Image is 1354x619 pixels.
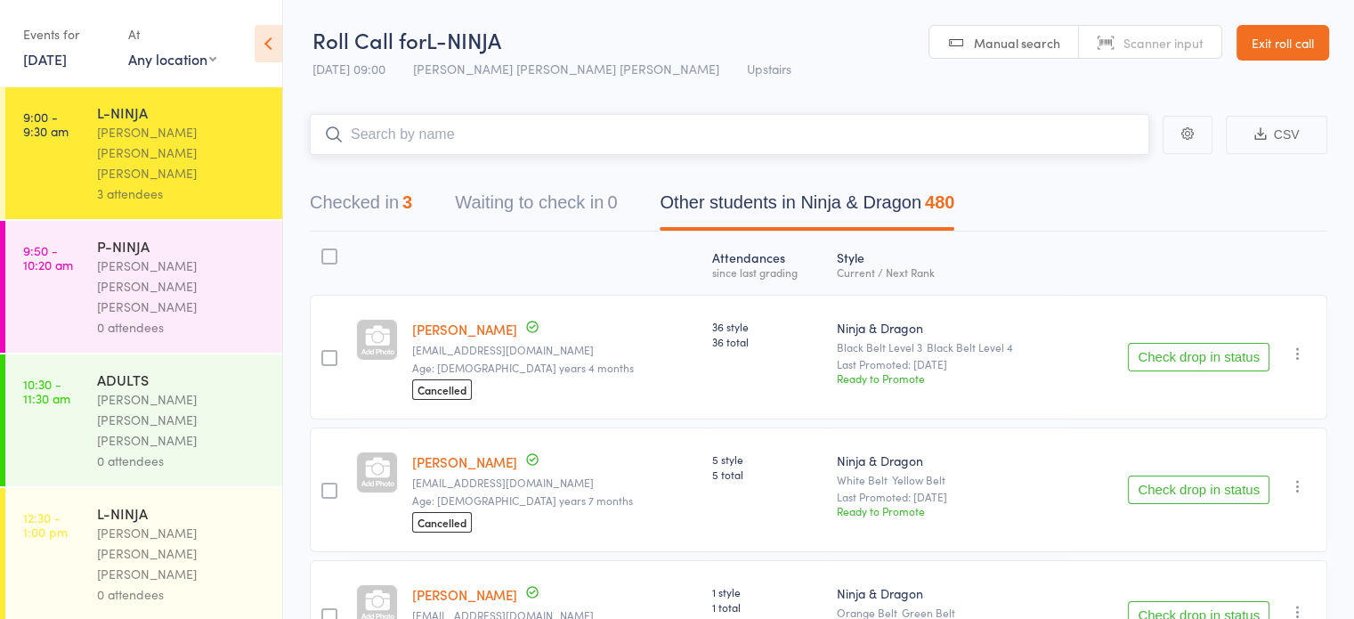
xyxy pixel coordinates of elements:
[97,317,267,338] div: 0 attendees
[128,49,216,69] div: Any location
[607,192,617,212] div: 0
[712,452,823,467] span: 5 style
[712,319,823,334] span: 36 style
[412,476,698,489] small: mei.chia@hotmail.com
[128,20,216,49] div: At
[837,358,1061,371] small: Last Promoted: [DATE]
[412,344,698,356] small: mei.chia@hotmail.com
[712,584,823,599] span: 1 style
[712,599,823,615] span: 1 total
[1236,25,1329,61] a: Exit roll call
[837,584,1061,602] div: Ninja & Dragon
[97,451,267,471] div: 0 attendees
[97,102,267,122] div: L-NINJA
[97,370,267,389] div: ADULTS
[837,341,1061,353] div: Black Belt Level 3
[927,339,1013,354] span: Black Belt Level 4
[925,192,954,212] div: 480
[837,452,1061,469] div: Ninja & Dragon
[837,607,1061,618] div: Orange Belt
[23,243,73,272] time: 9:50 - 10:20 am
[837,266,1061,278] div: Current / Next Rank
[837,474,1061,485] div: White Belt
[837,491,1061,503] small: Last Promoted: [DATE]
[97,122,267,183] div: [PERSON_NAME] [PERSON_NAME] [PERSON_NAME]
[412,452,517,471] a: [PERSON_NAME]
[1128,343,1269,371] button: Check drop in status
[830,240,1068,287] div: Style
[312,25,426,54] span: Roll Call for
[412,493,633,508] span: Age: [DEMOGRAPHIC_DATA] years 7 months
[1226,116,1327,154] button: CSV
[837,371,1061,386] div: Ready to Promote
[412,320,517,338] a: [PERSON_NAME]
[712,334,823,349] span: 36 total
[5,87,282,219] a: 9:00 -9:30 amL-NINJA[PERSON_NAME] [PERSON_NAME] [PERSON_NAME]3 attendees
[837,319,1061,337] div: Ninja & Dragon
[412,585,517,604] a: [PERSON_NAME]
[5,354,282,486] a: 10:30 -11:30 amADULTS[PERSON_NAME] [PERSON_NAME] [PERSON_NAME]0 attendees
[97,256,267,317] div: [PERSON_NAME] [PERSON_NAME] [PERSON_NAME]
[412,360,634,375] span: Age: [DEMOGRAPHIC_DATA] years 4 months
[97,236,267,256] div: P-NINJA
[892,472,945,487] span: Yellow Belt
[660,183,954,231] button: Other students in Ninja & Dragon480
[310,114,1149,155] input: Search by name
[426,25,501,54] span: L-NINJA
[23,20,110,49] div: Events for
[97,503,267,523] div: L-NINJA
[412,379,472,400] span: Cancelled
[1128,476,1269,504] button: Check drop in status
[1123,34,1204,52] span: Scanner input
[705,240,830,287] div: Atten­dances
[712,266,823,278] div: since last grading
[413,60,719,77] span: [PERSON_NAME] [PERSON_NAME] [PERSON_NAME]
[837,503,1061,518] div: Ready to Promote
[97,584,267,605] div: 0 attendees
[312,60,385,77] span: [DATE] 09:00
[97,183,267,204] div: 3 attendees
[412,512,472,533] span: Cancelled
[310,183,412,231] button: Checked in3
[23,377,70,405] time: 10:30 - 11:30 am
[974,34,1060,52] span: Manual search
[5,221,282,353] a: 9:50 -10:20 amP-NINJA[PERSON_NAME] [PERSON_NAME] [PERSON_NAME]0 attendees
[23,49,67,69] a: [DATE]
[97,389,267,451] div: [PERSON_NAME] [PERSON_NAME] [PERSON_NAME]
[712,467,823,482] span: 5 total
[97,523,267,584] div: [PERSON_NAME] [PERSON_NAME] [PERSON_NAME]
[747,60,791,77] span: Upstairs
[23,510,68,539] time: 12:30 - 1:00 pm
[23,110,69,138] time: 9:00 - 9:30 am
[402,192,412,212] div: 3
[455,183,617,231] button: Waiting to check in0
